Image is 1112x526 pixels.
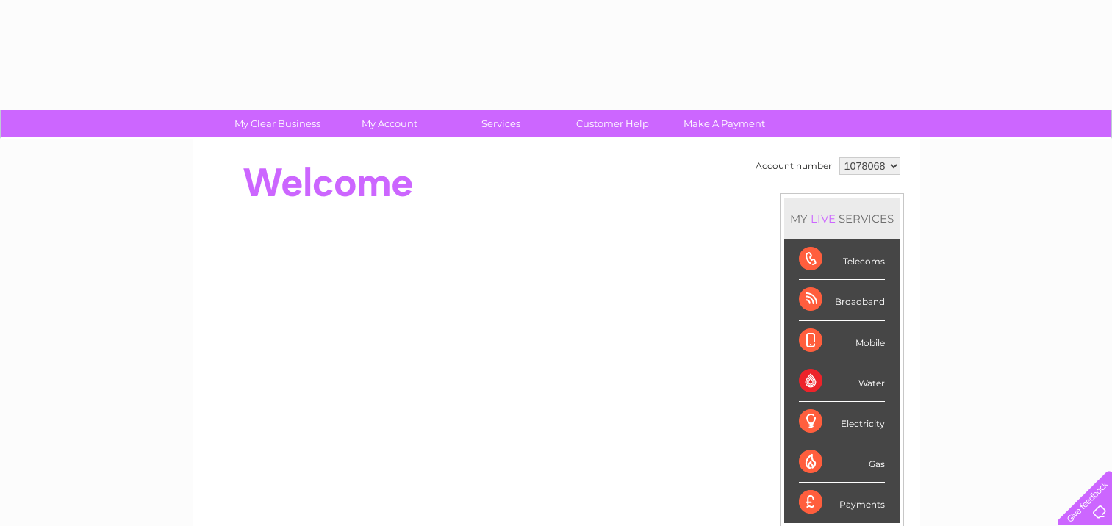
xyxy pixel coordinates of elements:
div: Telecoms [799,239,885,280]
a: My Account [329,110,450,137]
div: Mobile [799,321,885,361]
td: Account number [752,154,836,179]
a: Make A Payment [664,110,785,137]
div: Electricity [799,402,885,442]
div: MY SERVICES [784,198,900,239]
a: Customer Help [552,110,673,137]
div: LIVE [808,212,839,226]
div: Gas [799,442,885,483]
div: Water [799,361,885,402]
a: My Clear Business [217,110,338,137]
div: Broadband [799,280,885,320]
a: Services [440,110,562,137]
div: Payments [799,483,885,522]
